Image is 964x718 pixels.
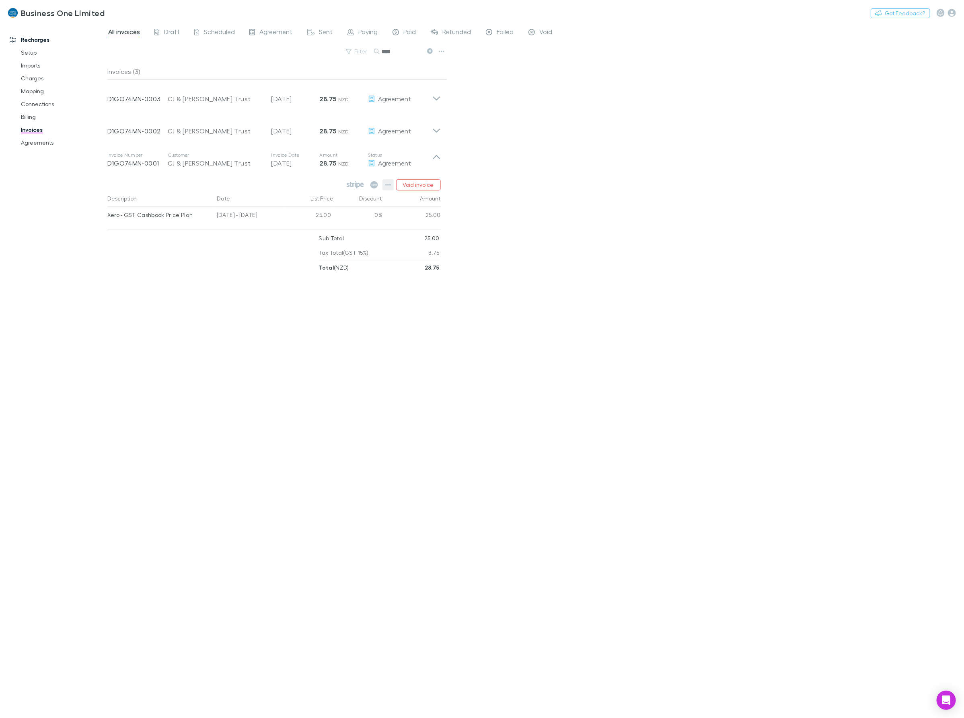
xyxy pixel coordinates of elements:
[168,126,263,136] div: CJ & [PERSON_NAME] Trust
[338,161,349,167] span: NZD
[168,94,263,104] div: CJ & [PERSON_NAME] Trust
[540,28,553,38] span: Void
[319,231,344,245] p: Sub Total
[497,28,514,38] span: Failed
[396,179,441,190] button: Void invoice
[338,129,349,135] span: NZD
[320,152,368,158] p: Amount
[334,207,382,226] div: 0%
[871,8,930,18] button: Got Feedback?
[260,28,293,38] span: Agreement
[13,136,113,149] a: Agreements
[319,28,333,38] span: Sent
[338,96,349,102] span: NZD
[319,245,369,260] p: Tax Total (GST 15%)
[13,85,113,98] a: Mapping
[425,264,440,271] strong: 28.75
[271,126,320,136] p: [DATE]
[271,94,320,104] p: [DATE]
[342,47,372,56] button: Filter
[368,152,432,158] p: Status
[286,207,334,226] div: 25.00
[107,158,168,168] p: D1GO74MN-0001
[428,245,439,260] p: 3.75
[937,691,956,710] div: Open Intercom Messenger
[107,94,168,104] p: D1GO74MN-0003
[378,95,411,102] span: Agreement
[382,207,441,226] div: 25.00
[404,28,416,38] span: Paid
[168,152,263,158] p: Customer
[21,8,105,18] h3: Business One Limited
[320,127,337,135] strong: 28.75
[13,72,113,85] a: Charges
[3,3,109,23] a: Business One Limited
[319,260,349,275] p: ( NZD )
[101,80,447,112] div: D1GO74MN-0003CJ & [PERSON_NAME] Trust[DATE]28.75 NZDAgreement
[319,264,334,271] strong: Total
[378,127,411,135] span: Agreement
[320,159,337,167] strong: 28.75
[378,159,411,167] span: Agreement
[108,28,140,38] span: All invoices
[13,110,113,123] a: Billing
[13,98,113,110] a: Connections
[13,123,113,136] a: Invoices
[101,144,447,176] div: Invoice NumberD1GO74MN-0001CustomerCJ & [PERSON_NAME] TrustInvoice Date[DATE]Amount28.75 NZDStatu...
[2,33,113,46] a: Recharges
[168,158,263,168] div: CJ & [PERSON_NAME] Trust
[204,28,235,38] span: Scheduled
[13,46,113,59] a: Setup
[107,207,211,223] div: Xero - GST Cashbook Price Plan
[359,28,378,38] span: Paying
[107,152,168,158] p: Invoice Number
[271,152,320,158] p: Invoice Date
[107,126,168,136] p: D1GO74MN-0002
[271,158,320,168] p: [DATE]
[164,28,180,38] span: Draft
[424,231,440,245] p: 25.00
[214,207,286,226] div: [DATE] - [DATE]
[101,112,447,144] div: D1GO74MN-0002CJ & [PERSON_NAME] Trust[DATE]28.75 NZDAgreement
[8,8,18,18] img: Business One Limited's Logo
[320,95,337,103] strong: 28.75
[443,28,471,38] span: Refunded
[13,59,113,72] a: Imports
